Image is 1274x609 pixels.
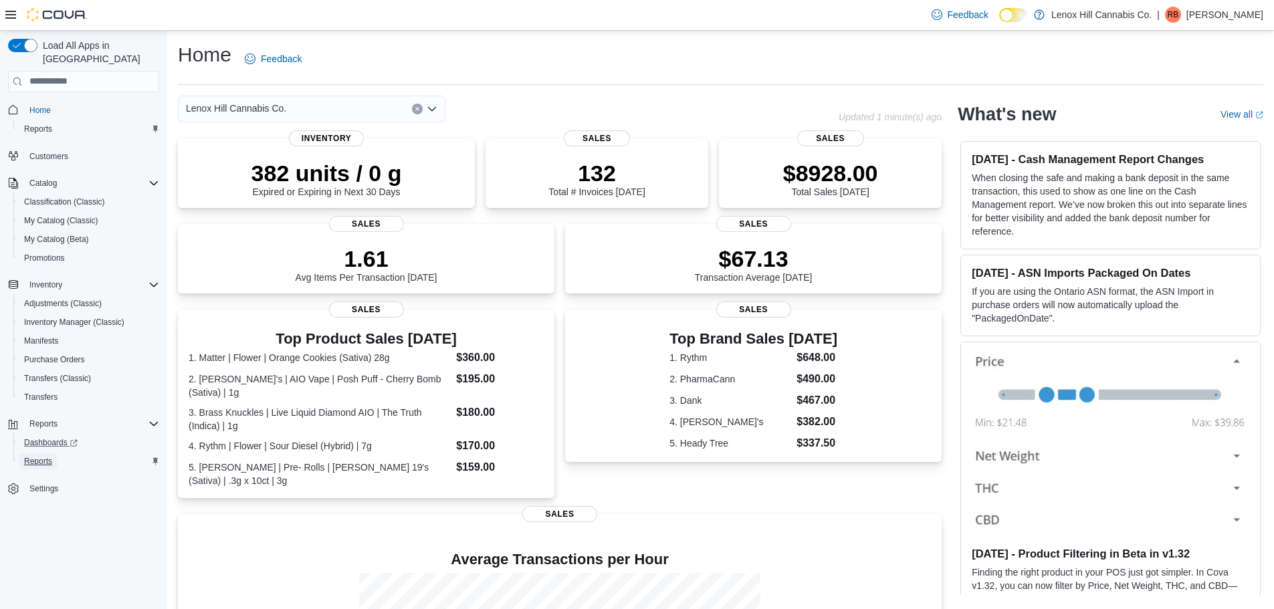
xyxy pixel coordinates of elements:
dd: $382.00 [797,414,837,430]
a: Purchase Orders [19,352,90,368]
span: Lenox Hill Cannabis Co. [186,100,286,116]
button: Inventory Manager (Classic) [13,313,165,332]
span: Reports [24,124,52,134]
button: Settings [3,479,165,498]
dt: 3. Brass Knuckles | Live Liquid Diamond AIO | The Truth (Indica) | 1g [189,406,451,433]
dd: $648.00 [797,350,837,366]
span: Transfers (Classic) [24,373,91,384]
span: RB [1168,7,1179,23]
h3: [DATE] - Product Filtering in Beta in v1.32 [972,547,1249,560]
button: Reports [13,452,165,471]
span: Inventory Manager (Classic) [24,317,124,328]
a: Customers [24,148,74,164]
dt: 5. [PERSON_NAME] | Pre- Rolls | [PERSON_NAME] 19's (Sativa) | .3g x 10ct | 3g [189,461,451,487]
a: Classification (Classic) [19,194,110,210]
h4: Average Transactions per Hour [189,552,931,568]
a: Transfers (Classic) [19,370,96,386]
p: Lenox Hill Cannabis Co. [1051,7,1152,23]
span: Customers [29,151,68,162]
input: Dark Mode [999,8,1027,22]
h3: [DATE] - ASN Imports Packaged On Dates [972,266,1249,279]
button: Reports [24,416,63,432]
a: Feedback [239,45,307,72]
span: Sales [522,506,597,522]
h3: [DATE] - Cash Management Report Changes [972,152,1249,166]
a: Inventory Manager (Classic) [19,314,130,330]
a: Settings [24,481,64,497]
span: Promotions [19,250,159,266]
dt: 4. [PERSON_NAME]'s [669,415,791,429]
span: Sales [329,301,404,318]
span: Sales [797,130,864,146]
a: Dashboards [13,433,165,452]
button: My Catalog (Classic) [13,211,165,230]
button: My Catalog (Beta) [13,230,165,249]
h1: Home [178,41,231,68]
div: Total Sales [DATE] [783,160,878,197]
span: Inventory [289,130,364,146]
a: Promotions [19,250,70,266]
button: Manifests [13,332,165,350]
dt: 1. Rythm [669,351,791,364]
span: Promotions [24,253,65,263]
h2: What's new [958,104,1056,125]
p: 382 units / 0 g [251,160,402,187]
span: Reports [24,456,52,467]
dt: 5. Heady Tree [669,437,791,450]
button: Catalog [3,174,165,193]
button: Transfers (Classic) [13,369,165,388]
a: View allExternal link [1220,109,1263,120]
span: Sales [716,216,791,232]
img: Cova [27,8,87,21]
dd: $337.50 [797,435,837,451]
button: Catalog [24,175,62,191]
dt: 4. Rythm | Flower | Sour Diesel (Hybrid) | 7g [189,439,451,453]
span: Inventory [29,279,62,290]
span: Catalog [29,178,57,189]
svg: External link [1255,111,1263,119]
span: Sales [716,301,791,318]
dd: $170.00 [456,438,544,454]
nav: Complex example [8,95,159,533]
dd: $360.00 [456,350,544,366]
a: My Catalog (Classic) [19,213,104,229]
span: Feedback [948,8,988,21]
div: Avg Items Per Transaction [DATE] [296,245,437,283]
p: When closing the safe and making a bank deposit in the same transaction, this used to show as one... [972,171,1249,238]
p: $8928.00 [783,160,878,187]
dd: $490.00 [797,371,837,387]
span: Dashboards [24,437,78,448]
div: Total # Invoices [DATE] [548,160,645,197]
p: 1.61 [296,245,437,272]
dd: $180.00 [456,404,544,420]
span: Dashboards [19,435,159,451]
button: Promotions [13,249,165,267]
a: Home [24,102,56,118]
a: Manifests [19,333,64,349]
span: Purchase Orders [24,354,85,365]
button: Home [3,100,165,120]
a: Feedback [926,1,994,28]
dd: $195.00 [456,371,544,387]
a: Reports [19,453,58,469]
span: Transfers (Classic) [19,370,159,386]
button: Transfers [13,388,165,406]
dt: 2. [PERSON_NAME]'s | AIO Vape | Posh Puff - Cherry Bomb (Sativa) | 1g [189,372,451,399]
dt: 2. PharmaCann [669,372,791,386]
button: Open list of options [427,104,437,114]
span: Classification (Classic) [19,194,159,210]
dd: $467.00 [797,392,837,408]
p: [PERSON_NAME] [1186,7,1263,23]
button: Clear input [412,104,423,114]
span: My Catalog (Classic) [19,213,159,229]
span: Home [29,105,51,116]
span: Classification (Classic) [24,197,105,207]
span: Purchase Orders [19,352,159,368]
span: Settings [24,480,159,497]
dt: 1. Matter | Flower | Orange Cookies (Sativa) 28g [189,351,451,364]
span: Inventory [24,277,159,293]
span: Adjustments (Classic) [24,298,102,309]
span: Manifests [19,333,159,349]
span: Adjustments (Classic) [19,295,159,312]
